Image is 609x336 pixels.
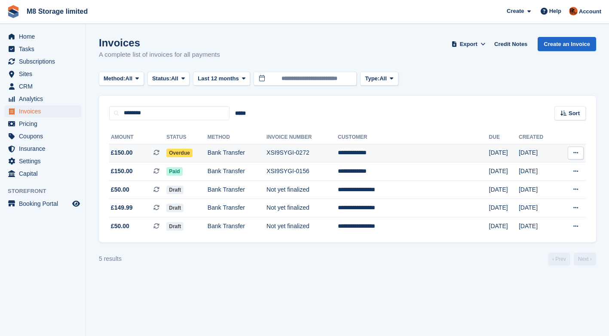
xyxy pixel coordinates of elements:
[19,43,70,55] span: Tasks
[99,254,122,263] div: 5 results
[19,143,70,155] span: Insurance
[166,222,184,231] span: Draft
[489,217,519,235] td: [DATE]
[379,74,387,83] span: All
[111,167,133,176] span: £150.00
[579,7,601,16] span: Account
[548,253,570,266] a: Previous
[489,162,519,181] td: [DATE]
[4,55,81,67] a: menu
[109,131,166,144] th: Amount
[4,68,81,80] a: menu
[111,148,133,157] span: £150.00
[208,131,266,144] th: Method
[574,253,596,266] a: Next
[489,180,519,199] td: [DATE]
[19,105,70,117] span: Invoices
[193,72,250,86] button: Last 12 months
[208,199,266,217] td: Bank Transfer
[19,130,70,142] span: Coupons
[152,74,171,83] span: Status:
[19,118,70,130] span: Pricing
[111,222,129,231] span: £50.00
[519,162,557,181] td: [DATE]
[489,199,519,217] td: [DATE]
[519,180,557,199] td: [DATE]
[104,74,125,83] span: Method:
[111,203,133,212] span: £149.99
[208,144,266,162] td: Bank Transfer
[166,131,208,144] th: Status
[491,37,531,51] a: Credit Notes
[519,199,557,217] td: [DATE]
[4,43,81,55] a: menu
[71,199,81,209] a: Preview store
[4,93,81,105] a: menu
[19,168,70,180] span: Capital
[549,7,561,15] span: Help
[519,131,557,144] th: Created
[538,37,596,51] a: Create an Invoice
[4,198,81,210] a: menu
[208,180,266,199] td: Bank Transfer
[19,155,70,167] span: Settings
[569,109,580,118] span: Sort
[519,217,557,235] td: [DATE]
[365,74,379,83] span: Type:
[489,131,519,144] th: Due
[460,40,477,49] span: Export
[360,72,398,86] button: Type: All
[507,7,524,15] span: Create
[171,74,178,83] span: All
[266,162,338,181] td: XSI9SYGI-0156
[4,31,81,43] a: menu
[19,31,70,43] span: Home
[489,144,519,162] td: [DATE]
[266,131,338,144] th: Invoice Number
[99,72,144,86] button: Method: All
[4,80,81,92] a: menu
[4,130,81,142] a: menu
[519,144,557,162] td: [DATE]
[125,74,133,83] span: All
[19,93,70,105] span: Analytics
[4,105,81,117] a: menu
[266,199,338,217] td: Not yet finalized
[99,50,220,60] p: A complete list of invoices for all payments
[111,185,129,194] span: £50.00
[19,198,70,210] span: Booking Portal
[546,253,598,266] nav: Page
[569,7,578,15] img: Andy McLafferty
[266,217,338,235] td: Not yet finalized
[4,168,81,180] a: menu
[266,144,338,162] td: XSI9SYGI-0272
[99,37,220,49] h1: Invoices
[147,72,190,86] button: Status: All
[450,37,487,51] button: Export
[4,155,81,167] a: menu
[208,217,266,235] td: Bank Transfer
[266,180,338,199] td: Not yet finalized
[8,187,86,195] span: Storefront
[7,5,20,18] img: stora-icon-8386f47178a22dfd0bd8f6a31ec36ba5ce8667c1dd55bd0f319d3a0aa187defe.svg
[166,204,184,212] span: Draft
[166,167,182,176] span: Paid
[4,143,81,155] a: menu
[198,74,239,83] span: Last 12 months
[166,186,184,194] span: Draft
[166,149,193,157] span: Overdue
[19,55,70,67] span: Subscriptions
[208,162,266,181] td: Bank Transfer
[23,4,91,18] a: M8 Storage limited
[19,68,70,80] span: Sites
[19,80,70,92] span: CRM
[4,118,81,130] a: menu
[338,131,489,144] th: Customer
